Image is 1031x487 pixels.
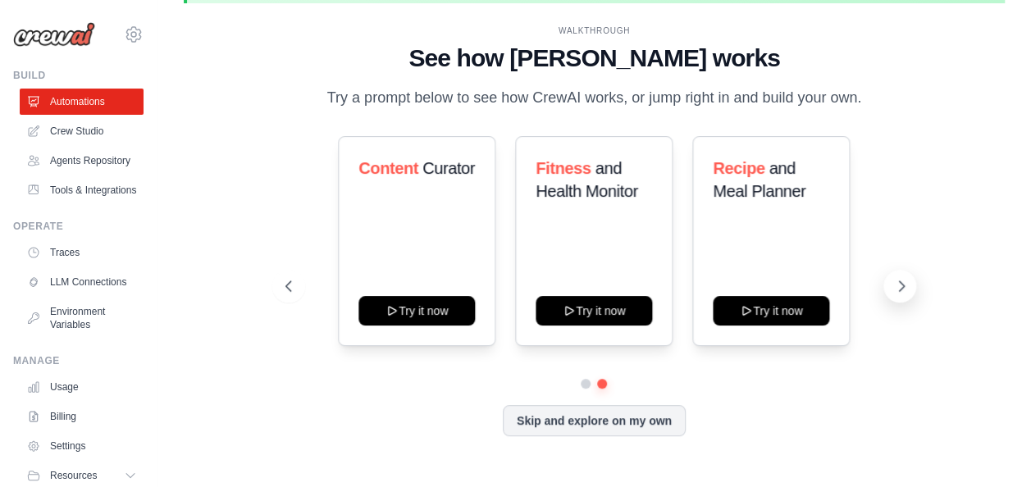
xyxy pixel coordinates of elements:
[318,86,869,110] p: Try a prompt below to see how CrewAI works, or jump right in and build your own.
[20,433,144,459] a: Settings
[20,239,144,266] a: Traces
[20,403,144,430] a: Billing
[285,25,903,37] div: WALKTHROUGH
[20,148,144,174] a: Agents Repository
[20,118,144,144] a: Crew Studio
[20,89,144,115] a: Automations
[422,159,475,177] span: Curator
[13,354,144,367] div: Manage
[20,298,144,338] a: Environment Variables
[20,374,144,400] a: Usage
[20,177,144,203] a: Tools & Integrations
[714,296,830,325] button: Try it now
[503,405,686,436] button: Skip and explore on my own
[536,296,652,325] button: Try it now
[949,408,1031,487] iframe: Chat Widget
[358,296,475,325] button: Try it now
[50,469,97,482] span: Resources
[714,159,765,177] span: Recipe
[13,69,144,82] div: Build
[20,269,144,295] a: LLM Connections
[536,159,591,177] span: Fitness
[285,43,903,73] h1: See how [PERSON_NAME] works
[13,22,95,47] img: Logo
[358,159,418,177] span: Content
[13,220,144,233] div: Operate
